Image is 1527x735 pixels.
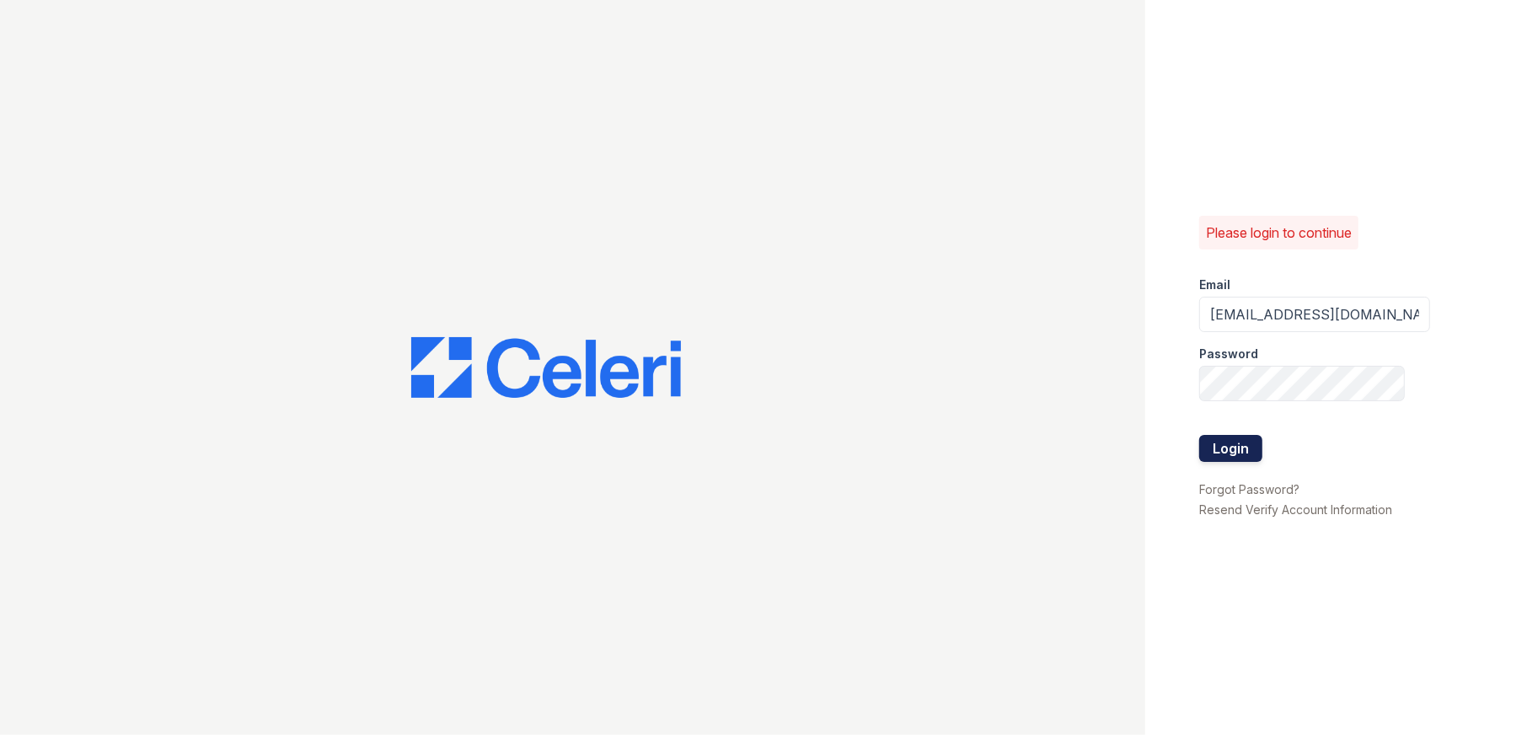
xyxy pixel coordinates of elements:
p: Please login to continue [1206,223,1352,243]
label: Password [1199,346,1258,362]
a: Forgot Password? [1199,482,1299,496]
img: CE_Logo_Blue-a8612792a0a2168367f1c8372b55b34899dd931a85d93a1a3d3e32e68fde9ad4.png [411,337,681,398]
button: Login [1199,435,1262,462]
a: Resend Verify Account Information [1199,502,1392,517]
label: Email [1199,276,1230,293]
